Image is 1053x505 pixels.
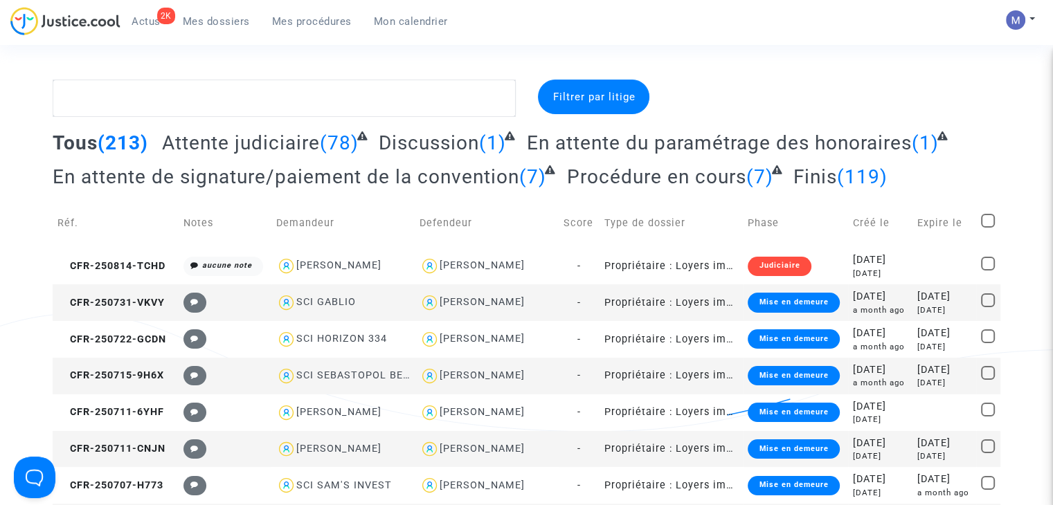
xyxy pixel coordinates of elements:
td: Demandeur [271,199,415,248]
div: [DATE] [853,472,907,487]
span: (78) [320,131,359,154]
img: icon-user.svg [276,403,296,423]
span: CFR-250711-CNJN [57,443,165,454]
div: Judiciaire [748,257,811,276]
span: En attente du paramétrage des honoraires [527,131,912,154]
span: (1) [479,131,506,154]
span: Actus [132,15,161,28]
div: [DATE] [853,450,907,462]
td: Propriétaire : Loyers impayés/Charges impayées [600,248,743,284]
td: Propriétaire : Loyers impayés/Charges impayées [600,467,743,504]
img: icon-user.svg [276,439,296,459]
div: [PERSON_NAME] [440,479,525,491]
div: [DATE] [917,304,971,316]
span: - [577,406,581,418]
img: icon-user.svg [276,256,296,276]
div: [DATE] [917,341,971,353]
span: CFR-250731-VKVY [57,297,165,309]
span: - [577,479,581,491]
div: [DATE] [917,472,971,487]
div: Mise en demeure [748,439,839,459]
div: [PERSON_NAME] [296,406,381,418]
div: [PERSON_NAME] [296,259,381,271]
div: [DATE] [853,414,907,425]
span: - [577,297,581,309]
div: [DATE] [853,436,907,451]
div: [DATE] [853,487,907,499]
span: CFR-250711-6YHF [57,406,164,418]
iframe: Help Scout Beacon - Open [14,457,55,498]
td: Réf. [53,199,178,248]
div: 2K [157,8,175,24]
span: - [577,260,581,272]
div: [DATE] [853,399,907,414]
span: CFR-250814-TCHD [57,260,165,272]
td: Score [559,199,600,248]
div: SCI SAM'S INVEST [296,479,392,491]
td: Créé le [848,199,912,248]
div: Mise en demeure [748,329,839,349]
div: SCI SEBASTOPOL BERGER-JUILLOT [296,369,478,381]
span: CFR-250715-9H6X [57,369,164,381]
td: Propriétaire : Loyers impayés/Charges impayées [600,284,743,321]
div: Mise en demeure [748,403,839,422]
img: icon-user.svg [276,366,296,386]
div: Mise en demeure [748,366,839,385]
div: [PERSON_NAME] [440,296,525,308]
div: SCI HORIZON 334 [296,333,387,345]
div: [PERSON_NAME] [440,406,525,418]
div: [DATE] [917,289,971,304]
div: [DATE] [853,289,907,304]
img: icon-user.svg [420,256,440,276]
div: [PERSON_NAME] [296,443,381,454]
div: [PERSON_NAME] [440,369,525,381]
div: [PERSON_NAME] [440,443,525,454]
span: Procédure en cours [567,165,746,188]
td: Propriétaire : Loyers impayés/Charges impayées [600,394,743,431]
div: a month ago [853,341,907,353]
img: icon-user.svg [276,293,296,313]
div: [DATE] [917,326,971,341]
div: [DATE] [853,252,907,268]
div: a month ago [853,377,907,389]
span: CFR-250707-H773 [57,479,163,491]
span: Mes procédures [272,15,352,28]
img: icon-user.svg [276,475,296,495]
img: icon-user.svg [420,403,440,423]
img: icon-user.svg [420,475,440,495]
span: (213) [98,131,148,154]
span: Filtrer par litige [552,91,635,103]
img: icon-user.svg [420,329,440,349]
img: icon-user.svg [276,329,296,349]
img: icon-user.svg [420,366,440,386]
span: Finis [793,165,837,188]
img: icon-user.svg [420,293,440,313]
div: SCI GABLIO [296,296,356,308]
div: a month ago [917,487,971,499]
td: Propriétaire : Loyers impayés/Charges impayées [600,321,743,358]
span: Tous [53,131,98,154]
div: [DATE] [853,268,907,279]
td: Defendeur [415,199,558,248]
div: a month ago [853,304,907,316]
div: [DATE] [917,450,971,462]
img: AAcHTtesyyZjLYJxzrkRG5BOJsapQ6nO-85ChvdZAQ62n80C=s96-c [1006,10,1025,30]
div: [PERSON_NAME] [440,259,525,271]
div: [DATE] [917,362,971,378]
span: (7) [519,165,546,188]
span: - [577,369,581,381]
span: Mon calendrier [374,15,448,28]
div: [PERSON_NAME] [440,333,525,345]
span: - [577,333,581,345]
span: Discussion [379,131,479,154]
div: [DATE] [853,362,907,378]
i: aucune note [202,261,252,270]
div: [DATE] [917,377,971,389]
td: Propriétaire : Loyers impayés/Charges impayées [600,431,743,468]
span: - [577,443,581,454]
td: Type de dossier [600,199,743,248]
span: (7) [746,165,773,188]
div: [DATE] [853,326,907,341]
span: Mes dossiers [183,15,250,28]
span: (1) [912,131,939,154]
